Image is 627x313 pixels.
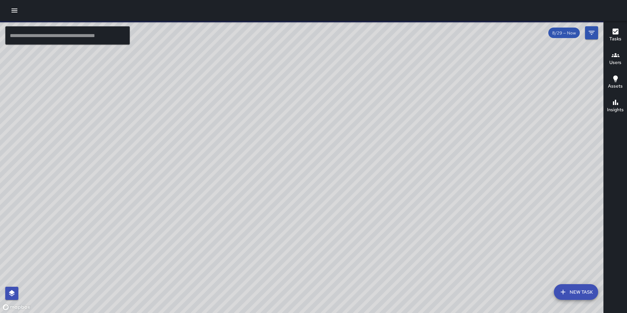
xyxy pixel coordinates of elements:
[609,35,621,43] h6: Tasks
[604,47,627,71] button: Users
[607,106,624,114] h6: Insights
[604,24,627,47] button: Tasks
[604,94,627,118] button: Insights
[604,71,627,94] button: Assets
[585,26,598,39] button: Filters
[548,30,580,36] span: 8/29 — Now
[609,59,621,66] h6: Users
[554,284,598,300] button: New Task
[608,83,623,90] h6: Assets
